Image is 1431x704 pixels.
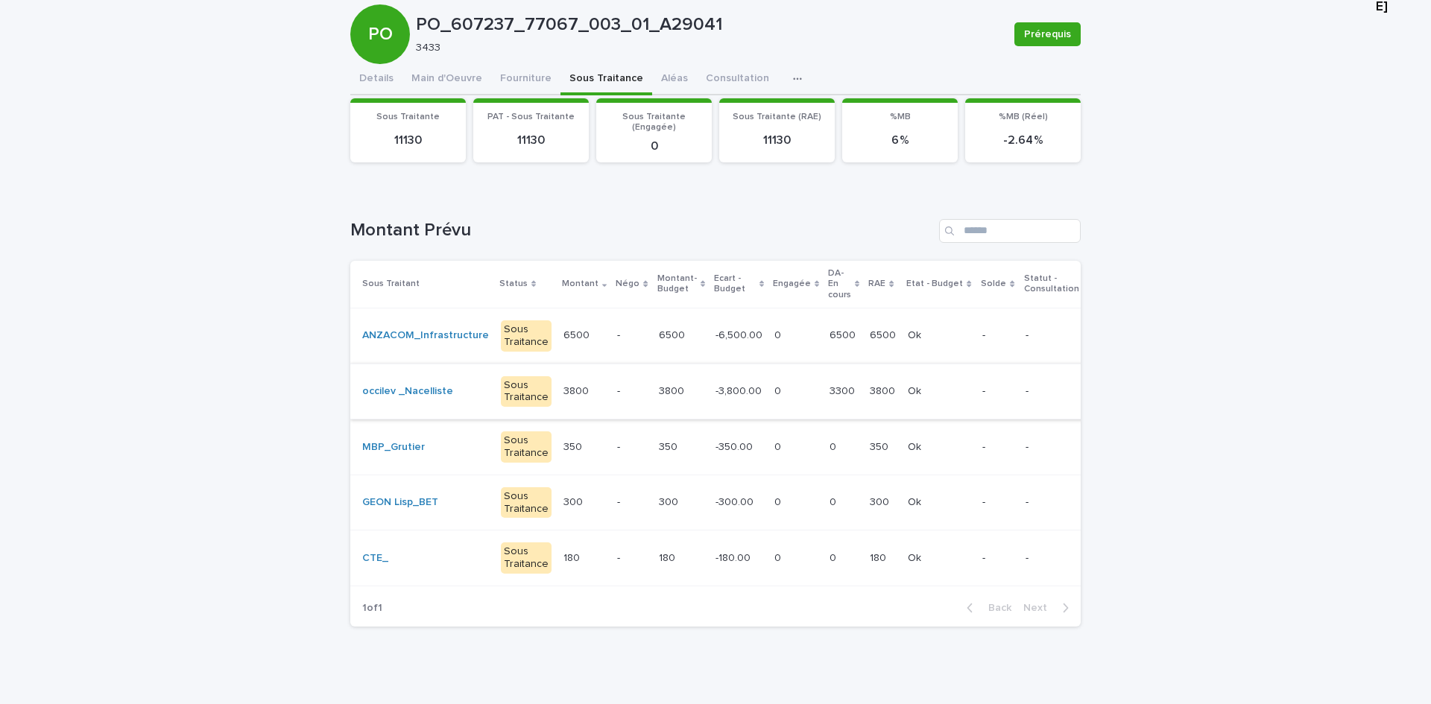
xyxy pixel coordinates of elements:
[974,133,1072,148] p: -2.64 %
[1026,441,1078,454] p: -
[870,326,899,342] p: 6500
[715,326,765,342] p: -6,500.00
[728,133,826,148] p: 11130
[908,438,924,454] p: Ok
[563,493,586,509] p: 300
[563,382,592,398] p: 3800
[376,112,440,121] span: Sous Traitante
[616,276,639,292] p: Négo
[563,326,593,342] p: 6500
[350,419,1226,475] tr: MBP_Grutier Sous Traitance350350 -350350 -350.00-350.00 00 00 350350 OkOk --NégoEditer
[1024,270,1079,298] p: Statut - Consultation
[501,431,552,463] div: Sous Traitance
[774,493,784,509] p: 0
[617,441,646,454] p: -
[617,552,646,565] p: -
[851,133,949,148] p: 6 %
[908,493,924,509] p: Ok
[622,112,686,132] span: Sous Traitante (Engagée)
[714,270,756,298] p: Ecart - Budget
[999,112,1048,121] span: %MB (Réel)
[605,139,703,153] p: 0
[1026,385,1078,398] p: -
[870,438,891,454] p: 350
[1017,601,1081,615] button: Next
[659,438,680,454] p: 350
[908,382,924,398] p: Ok
[830,493,839,509] p: 0
[416,42,996,54] p: 3433
[350,220,933,241] h1: Montant Prévu
[697,64,778,95] button: Consultation
[402,64,491,95] button: Main d'Oeuvre
[501,487,552,519] div: Sous Traitance
[560,64,652,95] button: Sous Traitance
[870,493,892,509] p: 300
[982,329,1013,342] p: -
[774,549,784,565] p: 0
[733,112,821,121] span: Sous Traitante (RAE)
[362,329,489,342] a: ANZACOM_Infrastructure
[870,549,889,565] p: 180
[362,385,453,398] a: occilev _Nacelliste
[350,475,1226,530] tr: GEON Lisp_BET Sous Traitance300300 -300300 -300.00-300.00 00 00 300300 OkOk --NégoEditer
[982,552,1013,565] p: -
[955,601,1017,615] button: Back
[501,376,552,408] div: Sous Traitance
[491,64,560,95] button: Fourniture
[652,64,697,95] button: Aléas
[482,133,580,148] p: 11130
[501,542,552,574] div: Sous Traitance
[939,219,1081,243] input: Search
[981,276,1006,292] p: Solde
[501,320,552,352] div: Sous Traitance
[715,438,756,454] p: -350.00
[350,364,1226,419] tr: occilev _Nacelliste Sous Traitance38003800 -38003800 -3,800.00-3,800.00 00 33003300 38003800 OkOk...
[715,382,765,398] p: -3,800.00
[617,329,646,342] p: -
[830,326,859,342] p: 6500
[617,385,646,398] p: -
[1026,496,1078,509] p: -
[1026,552,1078,565] p: -
[350,308,1226,364] tr: ANZACOM_Infrastructure Sous Traitance65006500 -65006500 -6,500.00-6,500.00 00 65006500 65006500 O...
[563,438,585,454] p: 350
[774,326,784,342] p: 0
[362,496,438,509] a: GEON Lisp_BET
[617,496,646,509] p: -
[659,382,687,398] p: 3800
[906,276,963,292] p: Etat - Budget
[908,326,924,342] p: Ok
[487,112,575,121] span: PAT - Sous Traitante
[982,441,1013,454] p: -
[982,496,1013,509] p: -
[870,382,898,398] p: 3800
[774,382,784,398] p: 0
[828,265,851,303] p: DA-En cours
[350,590,394,627] p: 1 of 1
[362,441,425,454] a: MBP_Grutier
[908,549,924,565] p: Ok
[659,326,688,342] p: 6500
[830,382,858,398] p: 3300
[657,270,697,298] p: Montant-Budget
[715,549,754,565] p: -180.00
[1014,22,1081,46] button: Prérequis
[979,603,1011,613] span: Back
[362,276,420,292] p: Sous Traitant
[1024,27,1071,42] span: Prérequis
[350,64,402,95] button: Details
[715,493,756,509] p: -300.00
[830,438,839,454] p: 0
[362,552,388,565] a: CTE_
[416,14,1002,36] p: PO_607237_77067_003_01_A29041
[563,549,583,565] p: 180
[562,276,598,292] p: Montant
[774,438,784,454] p: 0
[499,276,528,292] p: Status
[1023,603,1056,613] span: Next
[868,276,885,292] p: RAE
[982,385,1013,398] p: -
[359,133,457,148] p: 11130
